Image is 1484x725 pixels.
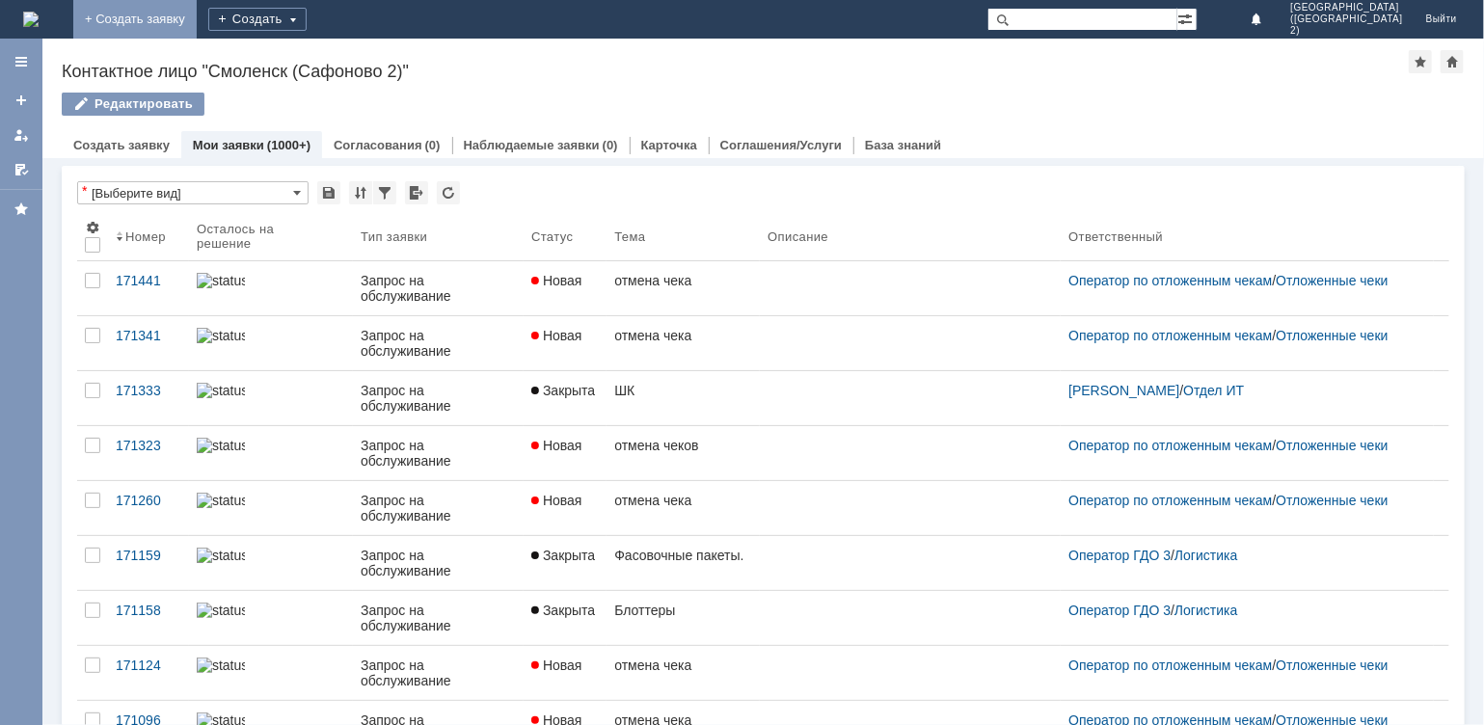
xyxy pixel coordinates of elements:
[531,548,595,563] span: Закрыта
[614,658,752,673] div: отмена чека
[614,273,752,288] div: отмена чека
[1068,273,1272,288] a: Оператор по отложенным чекам
[267,138,310,152] div: (1000+)
[197,658,245,673] img: statusbar-0 (1).png
[108,591,189,645] a: 171158
[614,328,752,343] div: отмена чека
[189,536,353,590] a: statusbar-100 (1).png
[865,138,941,152] a: База знаний
[614,548,752,563] div: Фасовочные пакеты.
[1068,328,1272,343] a: Оператор по отложенным чекам
[1068,273,1426,288] div: /
[603,138,618,152] div: (0)
[1276,658,1388,673] a: Отложенные чеки
[361,383,516,414] div: Запрос на обслуживание
[524,646,607,700] a: Новая
[353,261,524,315] a: Запрос на обслуживание
[116,493,181,508] div: 171260
[1068,328,1426,343] div: /
[524,591,607,645] a: Закрыта
[531,658,582,673] span: Новая
[353,481,524,535] a: Запрос на обслуживание
[1068,548,1171,563] a: Оператор ГДО 3
[23,12,39,27] a: Перейти на домашнюю страницу
[1068,383,1426,398] div: /
[108,646,189,700] a: 171124
[189,212,353,261] th: Осталось на решение
[531,229,573,244] div: Статус
[607,261,760,315] a: отмена чека
[524,261,607,315] a: Новая
[6,154,37,185] a: Мои согласования
[607,212,760,261] th: Тема
[116,438,181,453] div: 171323
[108,371,189,425] a: 171333
[1290,2,1402,13] span: [GEOGRAPHIC_DATA]
[189,371,353,425] a: statusbar-100 (1).png
[531,383,595,398] span: Закрыта
[189,316,353,370] a: statusbar-0 (1).png
[361,548,516,578] div: Запрос на обслуживание
[1276,438,1388,453] a: Отложенные чеки
[1068,548,1426,563] div: /
[197,383,245,398] img: statusbar-100 (1).png
[524,426,607,480] a: Новая
[373,181,396,204] div: Фильтрация...
[108,316,189,370] a: 171341
[425,138,441,152] div: (0)
[193,138,264,152] a: Мои заявки
[197,548,245,563] img: statusbar-100 (1).png
[524,536,607,590] a: Закрыта
[23,12,39,27] img: logo
[62,62,1409,81] div: Контактное лицо "Смоленск (Сафоново 2)"
[1441,50,1464,73] div: Сделать домашней страницей
[614,493,752,508] div: отмена чека
[607,536,760,590] a: Фасовочные пакеты.
[1183,383,1244,398] a: Отдел ИТ
[1068,493,1426,508] div: /
[614,438,752,453] div: отмена чеков
[1061,212,1434,261] th: Ответственный
[361,493,516,524] div: Запрос на обслуживание
[1276,493,1388,508] a: Отложенные чеки
[1290,25,1402,37] span: 2)
[607,591,760,645] a: Блоттеры
[524,481,607,535] a: Новая
[85,220,100,235] span: Настройки
[1068,603,1426,618] div: /
[531,603,595,618] span: Закрыта
[353,536,524,590] a: Запрос на обслуживание
[1068,438,1272,453] a: Оператор по отложенным чекам
[607,481,760,535] a: отмена чека
[116,603,181,618] div: 171158
[116,658,181,673] div: 171124
[353,371,524,425] a: Запрос на обслуживание
[353,646,524,700] a: Запрос на обслуживание
[524,371,607,425] a: Закрыта
[531,273,582,288] span: Новая
[6,120,37,150] a: Мои заявки
[1068,658,1426,673] div: /
[1174,603,1237,618] a: Логистика
[108,261,189,315] a: 171441
[405,181,428,204] div: Экспорт списка
[73,138,170,152] a: Создать заявку
[1068,493,1272,508] a: Оператор по отложенным чекам
[720,138,842,152] a: Соглашения/Услуги
[125,229,166,244] div: Номер
[531,328,582,343] span: Новая
[349,181,372,204] div: Сортировка...
[189,481,353,535] a: statusbar-0 (1).png
[531,438,582,453] span: Новая
[1177,9,1197,27] span: Расширенный поиск
[353,591,524,645] a: Запрос на обслуживание
[189,591,353,645] a: statusbar-100 (1).png
[353,212,524,261] th: Тип заявки
[197,273,245,288] img: statusbar-0 (1).png
[334,138,422,152] a: Согласования
[1068,658,1272,673] a: Оператор по отложенным чекам
[353,316,524,370] a: Запрос на обслуживание
[189,426,353,480] a: statusbar-0 (1).png
[361,658,516,688] div: Запрос на обслуживание
[607,646,760,700] a: отмена чека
